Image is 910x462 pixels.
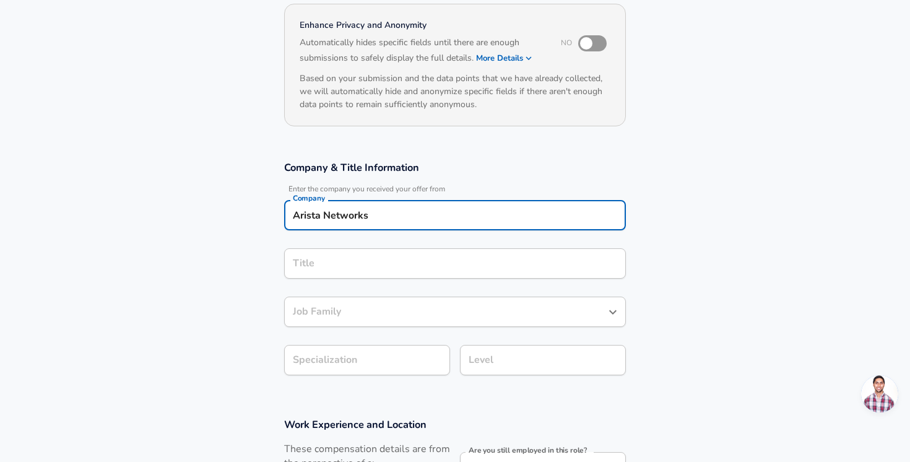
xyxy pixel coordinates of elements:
[469,447,587,454] label: Are you still employed in this role?
[284,417,626,432] h3: Work Experience and Location
[284,345,450,375] input: Specialization
[300,19,544,32] h4: Enhance Privacy and Anonymity
[290,206,620,225] input: Google
[300,72,610,111] h6: Based on your submission and the data points that we have already collected, we will automaticall...
[466,351,620,370] input: L3
[290,302,602,321] input: Software Engineer
[861,375,898,412] div: Open chat
[284,160,626,175] h3: Company & Title Information
[604,303,622,321] button: Open
[300,36,544,67] h6: Automatically hides specific fields until there are enough submissions to safely display the full...
[561,38,572,48] span: No
[284,185,626,194] span: Enter the company you received your offer from
[476,50,533,67] button: More Details
[290,254,620,273] input: Software Engineer
[293,194,325,202] label: Company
